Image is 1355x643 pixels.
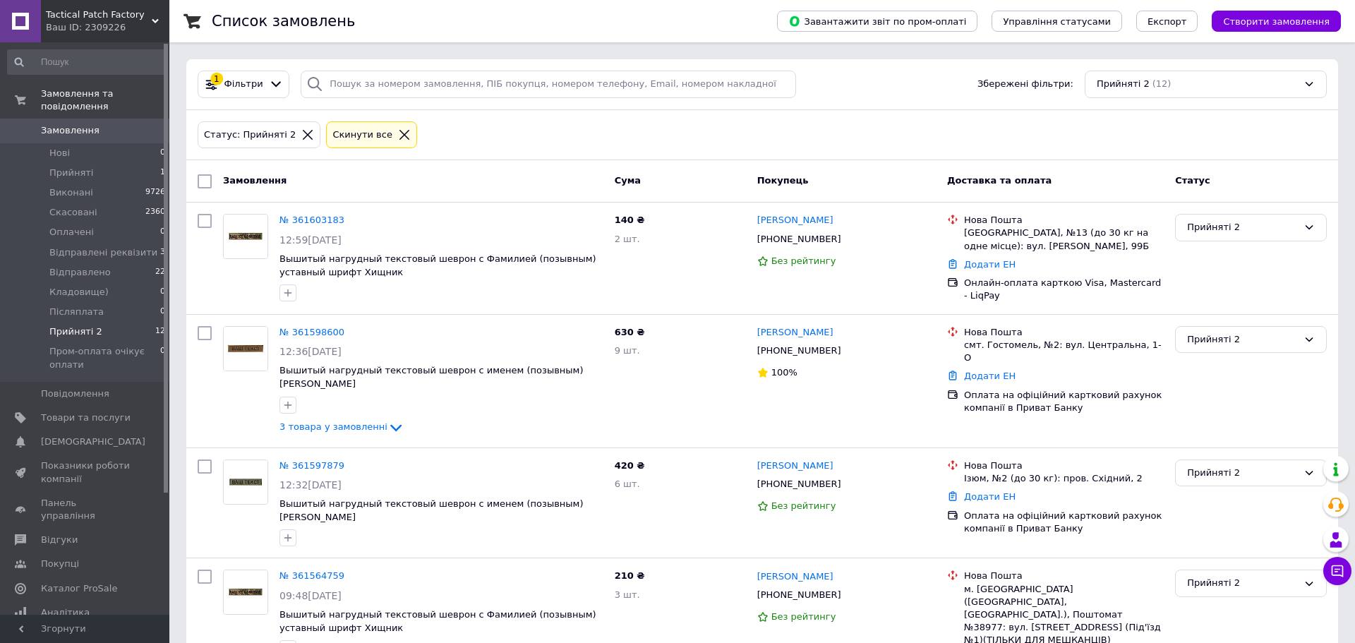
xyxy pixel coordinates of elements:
[757,234,841,244] span: [PHONE_NUMBER]
[615,460,645,471] span: 420 ₴
[41,411,131,424] span: Товари та послуги
[1198,16,1341,26] a: Створити замовлення
[212,13,355,30] h1: Список замовлень
[1223,16,1330,27] span: Створити замовлення
[757,459,833,473] a: [PERSON_NAME]
[41,582,117,595] span: Каталог ProSale
[777,11,977,32] button: Завантажити звіт по пром-оплаті
[49,226,94,239] span: Оплачені
[279,609,596,633] a: Вышитый нагрудный текстовый шеврон с Фамилией (позывным) уставный шрифт Хищник
[224,460,267,504] img: Фото товару
[223,214,268,259] a: Фото товару
[46,21,169,34] div: Ваш ID: 2309226
[1187,466,1298,481] div: Прийняті 2
[155,266,165,279] span: 22
[771,256,836,266] span: Без рейтингу
[964,259,1016,270] a: Додати ЕН
[1136,11,1198,32] button: Експорт
[615,479,640,489] span: 6 шт.
[1148,16,1187,27] span: Експорт
[49,325,102,338] span: Прийняті 2
[757,214,833,227] a: [PERSON_NAME]
[279,327,344,337] a: № 361598600
[992,11,1122,32] button: Управління статусами
[757,326,833,339] a: [PERSON_NAME]
[964,389,1164,414] div: Оплата на офіційний картковий рахунок компанії в Приват Банку
[964,491,1016,502] a: Додати ЕН
[279,234,342,246] span: 12:59[DATE]
[330,128,395,143] div: Cкинути все
[224,78,263,91] span: Фільтри
[49,306,104,318] span: Післяплата
[964,214,1164,227] div: Нова Пошта
[223,175,287,186] span: Замовлення
[757,589,841,600] span: [PHONE_NUMBER]
[41,88,169,113] span: Замовлення та повідомлення
[977,78,1073,91] span: Збережені фільтри:
[771,500,836,511] span: Без рейтингу
[1187,576,1298,591] div: Прийняті 2
[1187,220,1298,235] div: Прийняті 2
[145,206,165,219] span: 2360
[279,253,596,277] a: Вышитый нагрудный текстовый шеврон с Фамилией (позывным) уставный шрифт Хищник
[160,226,165,239] span: 0
[41,124,100,137] span: Замовлення
[964,459,1164,472] div: Нова Пошта
[964,371,1016,381] a: Додати ЕН
[301,71,796,98] input: Пошук за номером замовлення, ПІБ покупця, номером телефону, Email, номером накладної
[49,266,111,279] span: Відправлено
[160,167,165,179] span: 1
[615,234,640,244] span: 2 шт.
[615,215,645,225] span: 140 ₴
[1187,332,1298,347] div: Прийняті 2
[41,606,90,619] span: Аналітика
[279,479,342,491] span: 12:32[DATE]
[788,15,966,28] span: Завантажити звіт по пром-оплаті
[46,8,152,21] span: Tactical Patch Factory
[1152,78,1172,89] span: (12)
[210,73,223,85] div: 1
[615,345,640,356] span: 9 шт.
[41,387,109,400] span: Повідомлення
[49,286,109,299] span: Кладовище)
[964,277,1164,302] div: Онлайн-оплата карткою Visa, Mastercard - LiqPay
[41,558,79,570] span: Покупці
[964,472,1164,485] div: Ізюм, №2 (до 30 кг): пров. Східний, 2
[41,497,131,522] span: Панель управління
[771,611,836,622] span: Без рейтингу
[224,215,267,258] img: Фото товару
[224,570,267,614] img: Фото товару
[615,327,645,337] span: 630 ₴
[155,325,165,338] span: 12
[1212,11,1341,32] button: Створити замовлення
[41,435,145,448] span: [DEMOGRAPHIC_DATA]
[49,246,157,259] span: Відправлені реквізити
[201,128,299,143] div: Статус: Прийняті 2
[160,345,165,371] span: 0
[615,589,640,600] span: 3 шт.
[615,570,645,581] span: 210 ₴
[1097,78,1150,91] span: Прийняті 2
[964,339,1164,364] div: смт. Гостомель, №2: вул. Центральна, 1-О
[771,367,797,378] span: 100%
[947,175,1052,186] span: Доставка та оплата
[279,346,342,357] span: 12:36[DATE]
[279,421,387,432] span: 3 товара у замовленні
[49,147,70,160] span: Нові
[49,206,97,219] span: Скасовані
[279,215,344,225] a: № 361603183
[757,479,841,489] span: [PHONE_NUMBER]
[223,326,268,371] a: Фото товару
[757,345,841,356] span: [PHONE_NUMBER]
[964,510,1164,535] div: Оплата на офіційний картковий рахунок компанії в Приват Банку
[964,570,1164,582] div: Нова Пошта
[41,459,131,485] span: Показники роботи компанії
[964,227,1164,252] div: [GEOGRAPHIC_DATA], №13 (до 30 кг на одне місце): вул. [PERSON_NAME], 99Б
[49,167,93,179] span: Прийняті
[160,286,165,299] span: 0
[160,147,165,160] span: 0
[279,570,344,581] a: № 361564759
[224,327,267,371] img: Фото товару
